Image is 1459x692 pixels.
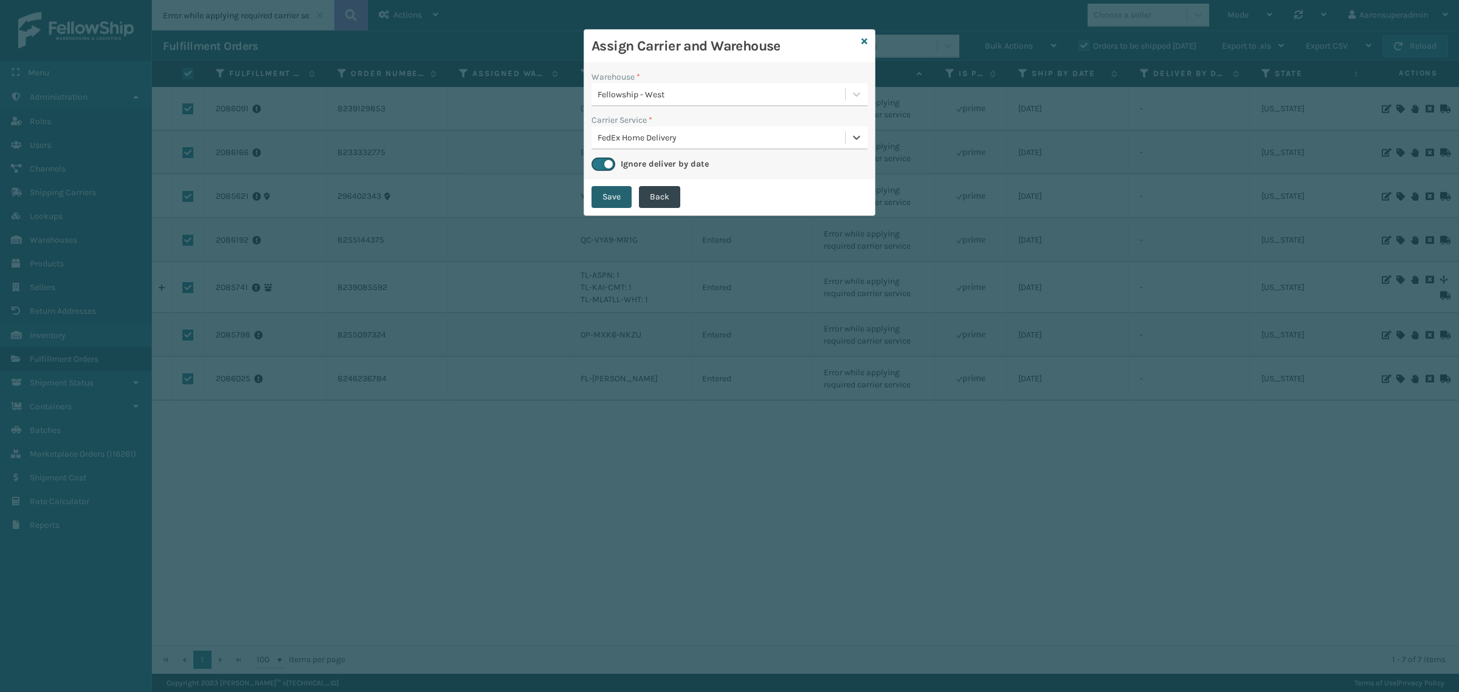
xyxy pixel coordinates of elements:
[592,186,632,208] button: Save
[598,131,846,144] div: FedEx Home Delivery
[621,159,709,169] label: Ignore deliver by date
[598,88,846,101] div: Fellowship - West
[592,37,857,55] h3: Assign Carrier and Warehouse
[639,186,680,208] button: Back
[592,71,640,83] label: Warehouse
[592,114,652,126] label: Carrier Service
